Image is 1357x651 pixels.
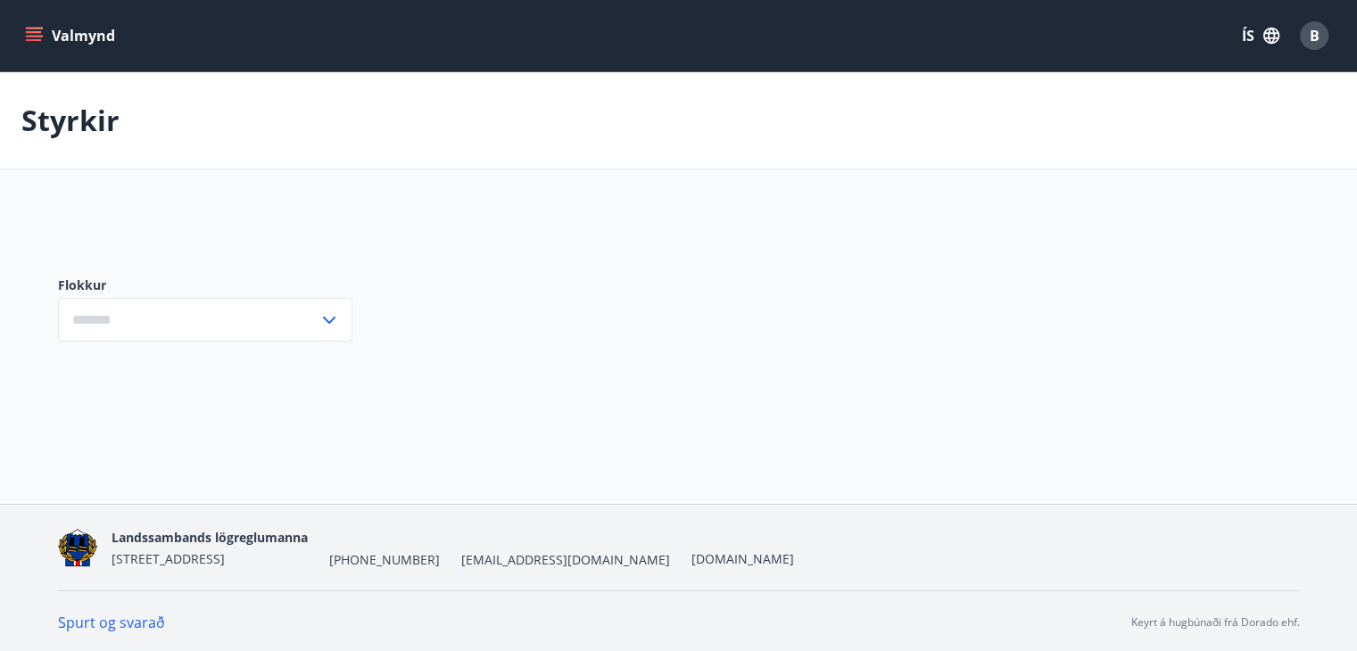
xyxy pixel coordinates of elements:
span: B [1310,26,1320,45]
span: [EMAIL_ADDRESS][DOMAIN_NAME] [461,551,670,569]
p: Styrkir [21,101,120,140]
img: 1cqKbADZNYZ4wXUG0EC2JmCwhQh0Y6EN22Kw4FTY.png [58,529,98,567]
p: Keyrt á hugbúnaði frá Dorado ehf. [1131,614,1300,630]
button: menu [21,20,122,52]
span: [PHONE_NUMBER] [329,551,440,569]
label: Flokkur [58,276,352,294]
span: [STREET_ADDRESS] [112,550,225,567]
a: Spurt og svarað [58,613,165,632]
button: B [1293,14,1336,57]
span: Landssambands lögreglumanna [112,529,308,546]
button: ÍS [1232,20,1289,52]
a: [DOMAIN_NAME] [691,550,794,567]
